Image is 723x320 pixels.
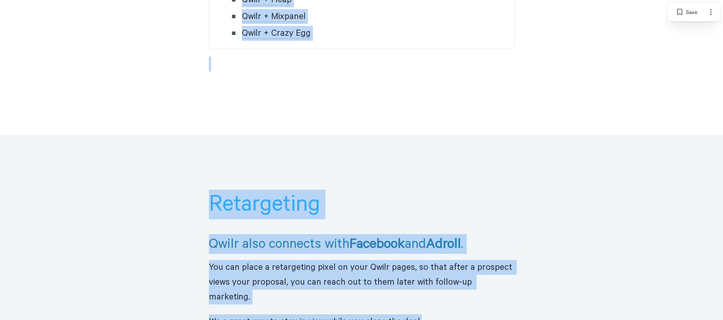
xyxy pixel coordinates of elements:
[209,260,515,314] p: You can place a retargeting pixel on your Qwilr pages, so that after a prospect views your propos...
[703,5,718,20] button: Page options
[209,224,515,260] h2: Qwilr also connects with and .
[686,8,697,17] span: Save
[349,236,405,252] span: Facebook
[669,5,703,20] button: Save
[242,28,311,39] a: Qwilr + Crazy Egg
[242,11,306,22] a: Qwilr + Mixpanel
[426,236,461,252] span: Adroll
[209,190,515,224] h1: Retargeting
